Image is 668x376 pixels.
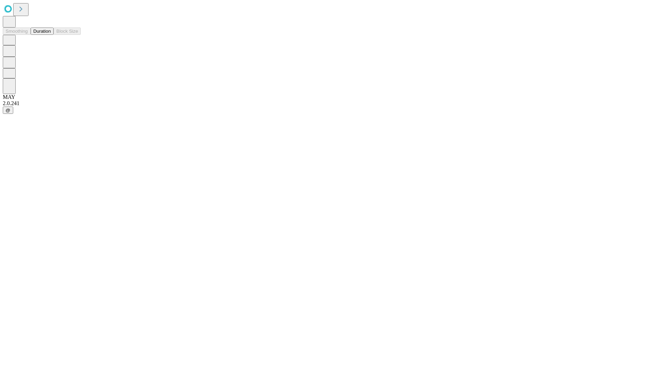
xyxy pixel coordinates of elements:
span: @ [6,108,10,113]
button: Duration [31,28,54,35]
button: Block Size [54,28,81,35]
div: 2.0.241 [3,100,665,107]
button: Smoothing [3,28,31,35]
button: @ [3,107,13,114]
div: MAY [3,94,665,100]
